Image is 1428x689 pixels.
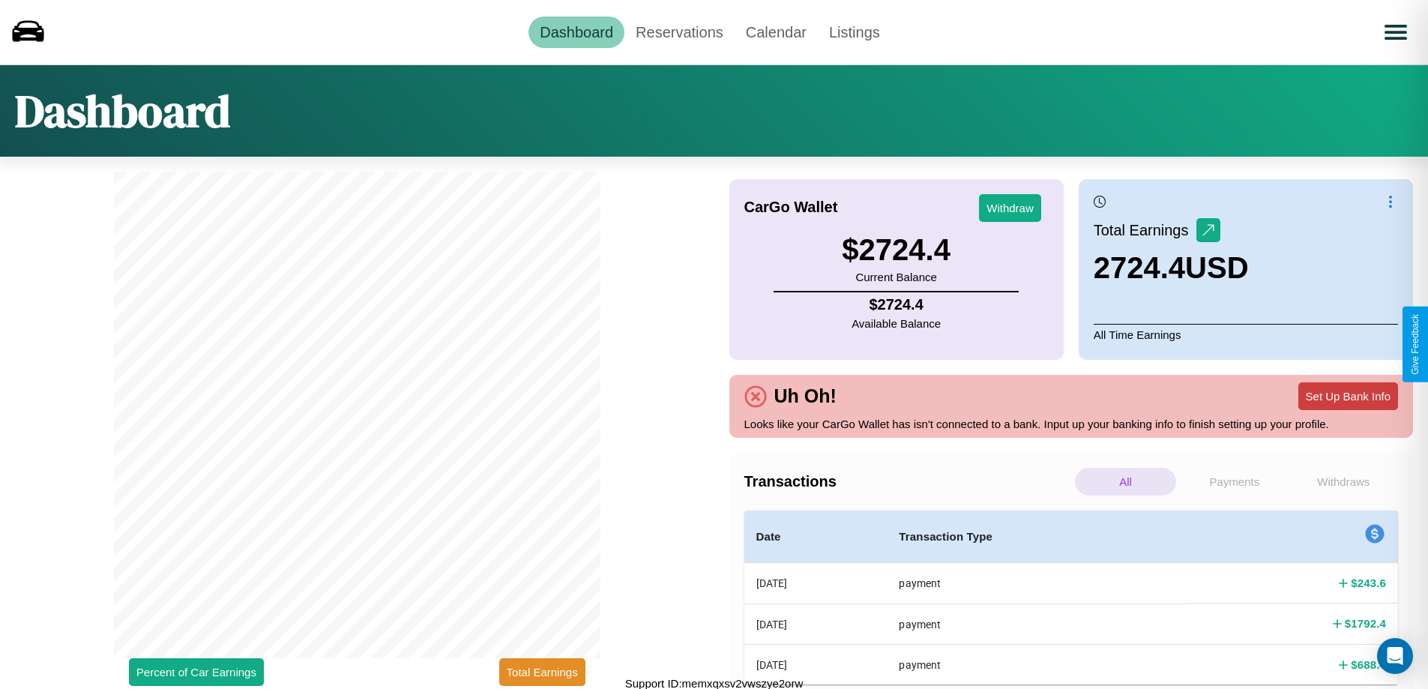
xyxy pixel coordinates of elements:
h4: $ 1792.4 [1345,616,1386,631]
h3: 2724.4 USD [1094,251,1249,285]
a: Calendar [735,16,818,48]
p: Payments [1184,468,1285,496]
th: [DATE] [744,604,888,644]
button: Total Earnings [499,658,585,686]
th: [DATE] [744,563,888,604]
h4: Transaction Type [899,528,1178,546]
div: Open Intercom Messenger [1377,638,1413,674]
p: All Time Earnings [1094,324,1398,345]
button: Set Up Bank Info [1298,382,1398,410]
button: Open menu [1375,11,1417,53]
h4: Uh Oh! [767,385,844,407]
h4: $ 688.4 [1351,657,1386,673]
table: simple table [744,511,1399,685]
a: Listings [818,16,891,48]
p: All [1075,468,1176,496]
h3: $ 2724.4 [842,233,951,267]
h4: CarGo Wallet [744,199,838,216]
p: Withdraws [1293,468,1394,496]
th: payment [887,604,1190,644]
h4: $ 2724.4 [852,296,941,313]
h1: Dashboard [15,80,230,142]
th: [DATE] [744,645,888,685]
button: Percent of Car Earnings [129,658,264,686]
p: Looks like your CarGo Wallet has isn't connected to a bank. Input up your banking info to finish ... [744,414,1399,434]
p: Current Balance [842,267,951,287]
a: Dashboard [528,16,624,48]
h4: Transactions [744,473,1071,490]
button: Withdraw [979,194,1041,222]
p: Total Earnings [1094,217,1196,244]
a: Reservations [624,16,735,48]
th: payment [887,645,1190,685]
h4: Date [756,528,876,546]
div: Give Feedback [1410,314,1421,375]
p: Available Balance [852,313,941,334]
th: payment [887,563,1190,604]
h4: $ 243.6 [1351,575,1386,591]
